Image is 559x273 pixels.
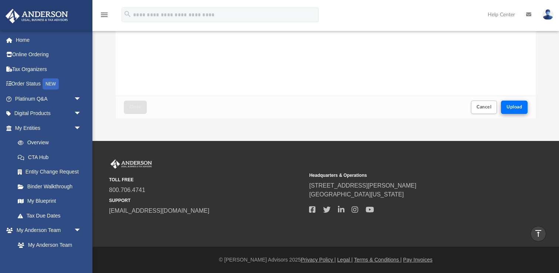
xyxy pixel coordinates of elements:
a: Entity Change Request [10,165,92,179]
span: Upload [507,105,522,109]
span: Cancel [477,105,491,109]
a: Order StatusNEW [5,77,92,92]
span: arrow_drop_down [74,121,89,136]
div: © [PERSON_NAME] Advisors 2025 [92,256,559,264]
a: Home [5,33,92,47]
i: search [123,10,132,18]
div: NEW [43,78,59,90]
i: vertical_align_top [534,229,543,238]
a: My Blueprint [10,194,89,209]
a: [GEOGRAPHIC_DATA][US_STATE] [309,191,404,198]
a: Terms & Conditions | [354,257,402,263]
img: Anderson Advisors Platinum Portal [3,9,70,23]
span: arrow_drop_down [74,91,89,107]
a: My Anderson Team [10,237,85,252]
a: Privacy Policy | [301,257,336,263]
a: Tax Organizers [5,62,92,77]
a: 800.706.4741 [109,187,145,193]
span: arrow_drop_down [74,223,89,238]
a: Binder Walkthrough [10,179,92,194]
img: Anderson Advisors Platinum Portal [109,159,153,169]
a: My Entitiesarrow_drop_down [5,121,92,135]
a: Tax Due Dates [10,208,92,223]
a: menu [100,14,109,19]
a: Online Ordering [5,47,92,62]
span: arrow_drop_down [74,106,89,121]
span: Close [129,105,141,109]
button: Close [124,101,147,114]
i: menu [100,10,109,19]
button: Upload [501,101,528,114]
a: CTA Hub [10,150,92,165]
a: [STREET_ADDRESS][PERSON_NAME] [309,182,416,189]
small: TOLL FREE [109,176,304,183]
button: Cancel [471,101,497,114]
a: [EMAIL_ADDRESS][DOMAIN_NAME] [109,208,209,214]
small: SUPPORT [109,197,304,204]
a: vertical_align_top [531,226,546,242]
a: Platinum Q&Aarrow_drop_down [5,91,92,106]
a: Legal | [337,257,353,263]
a: Pay Invoices [403,257,432,263]
a: My Anderson Teamarrow_drop_down [5,223,89,238]
a: Digital Productsarrow_drop_down [5,106,92,121]
small: Headquarters & Operations [309,172,504,179]
img: User Pic [542,9,553,20]
a: Overview [10,135,92,150]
